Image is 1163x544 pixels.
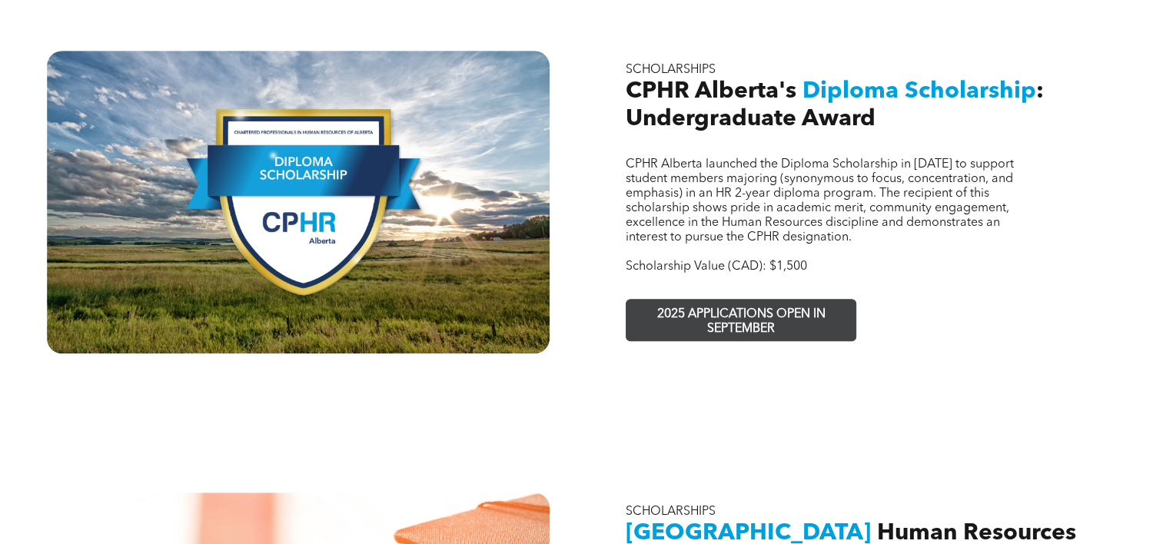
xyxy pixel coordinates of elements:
span: SCHOLARSHIPS [626,506,716,518]
span: Diploma Scholarship [802,80,1036,103]
span: CPHR Alberta launched the Diploma Scholarship in [DATE] to support student members majoring (syno... [626,158,1014,244]
span: CPHR Alberta's [626,80,796,103]
span: : Undergraduate Award [626,80,1044,131]
span: SCHOLARSHIPS [626,64,716,76]
a: 2025 APPLICATIONS OPEN IN SEPTEMBER [626,299,856,341]
span: 2025 APPLICATIONS OPEN IN SEPTEMBER [629,300,853,344]
span: Scholarship Value (CAD): $1,500 [626,260,807,273]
